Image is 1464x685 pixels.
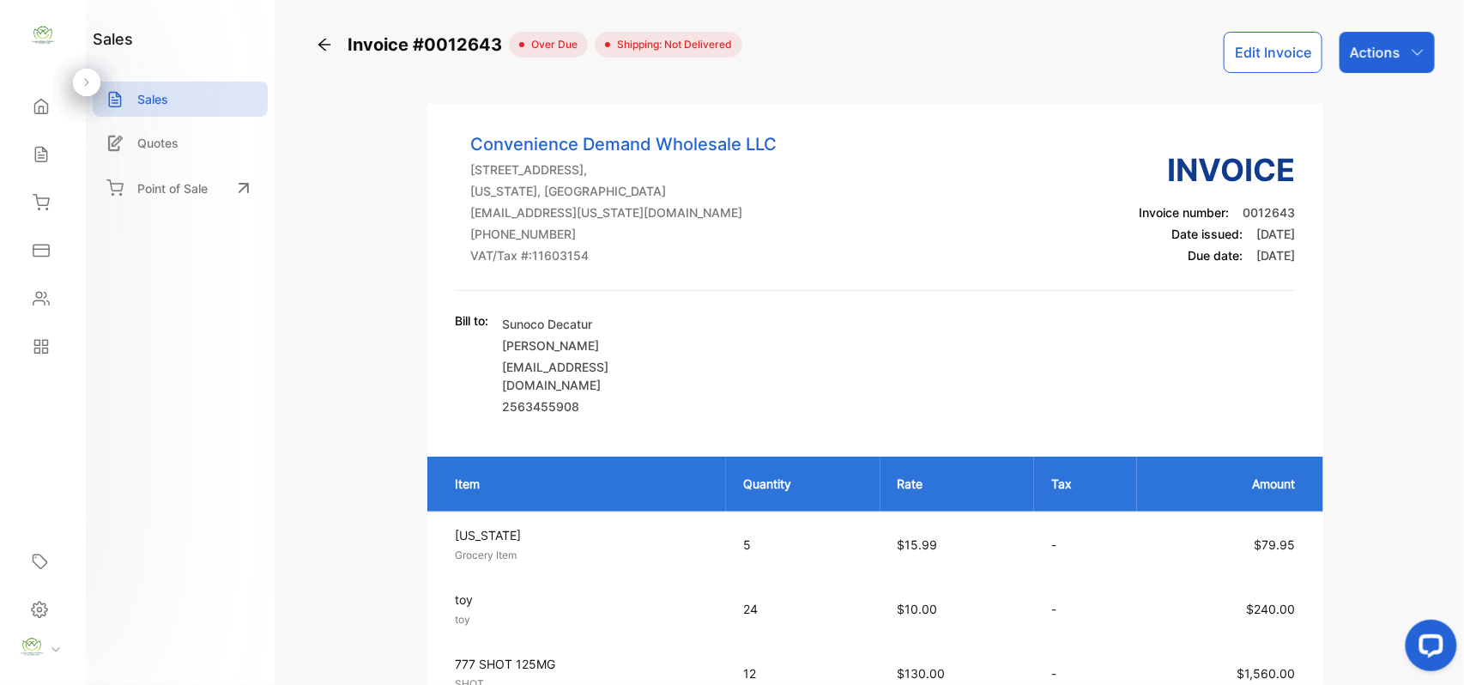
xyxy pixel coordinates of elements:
[137,90,168,108] p: Sales
[1051,664,1120,682] p: -
[898,602,938,616] span: $10.00
[1257,227,1296,241] span: [DATE]
[93,169,268,207] a: Point of Sale
[898,537,938,552] span: $15.99
[502,336,699,355] p: [PERSON_NAME]
[137,134,178,152] p: Quotes
[455,548,712,563] p: Grocery Item
[470,225,777,243] p: [PHONE_NUMBER]
[1051,600,1120,618] p: -
[1189,248,1243,263] span: Due date:
[524,37,578,52] span: over due
[1237,666,1296,681] span: $1,560.00
[137,179,208,197] p: Point of Sale
[1224,32,1322,73] button: Edit Invoice
[455,526,712,544] p: [US_STATE]
[1392,613,1464,685] iframe: LiveChat chat widget
[19,634,45,660] img: profile
[502,358,699,394] p: [EMAIL_ADDRESS][DOMAIN_NAME]
[743,536,862,554] p: 5
[348,32,509,58] span: Invoice #0012643
[455,475,709,493] p: Item
[455,591,712,609] p: toy
[1350,42,1400,63] p: Actions
[743,475,862,493] p: Quantity
[455,655,712,673] p: 777 SHOT 125MG
[470,161,777,179] p: [STREET_ADDRESS],
[470,246,777,264] p: VAT/Tax #: 11603154
[455,312,488,330] p: Bill to:
[743,664,862,682] p: 12
[93,27,133,51] h1: sales
[1172,227,1243,241] span: Date issued:
[1257,248,1296,263] span: [DATE]
[1140,147,1296,193] h3: Invoice
[93,125,268,161] a: Quotes
[455,612,712,627] p: toy
[1140,205,1230,220] span: Invoice number:
[30,22,56,48] img: logo
[610,37,732,52] span: Shipping: Not Delivered
[898,666,946,681] span: $130.00
[1340,32,1435,73] button: Actions
[1247,602,1296,616] span: $240.00
[93,82,268,117] a: Sales
[1154,475,1296,493] p: Amount
[1051,475,1120,493] p: Tax
[1255,537,1296,552] span: $79.95
[1051,536,1120,554] p: -
[502,315,699,333] p: Sunoco Decatur
[470,203,777,221] p: [EMAIL_ADDRESS][US_STATE][DOMAIN_NAME]
[743,600,862,618] p: 24
[470,182,777,200] p: [US_STATE], [GEOGRAPHIC_DATA]
[502,397,699,415] p: 2563455908
[1243,205,1296,220] span: 0012643
[470,131,777,157] p: Convenience Demand Wholesale LLC
[898,475,1017,493] p: Rate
